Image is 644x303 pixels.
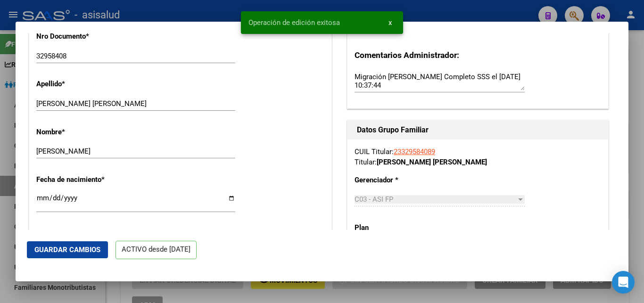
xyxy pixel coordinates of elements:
div: Open Intercom Messenger [612,271,635,294]
span: Operación de edición exitosa [248,18,340,27]
span: C03 - ASI FP [355,195,393,204]
p: ACTIVO desde [DATE] [116,241,197,259]
p: Fecha de nacimiento [36,174,123,185]
p: Gerenciador * [355,175,429,186]
div: CUIL Titular: Titular: [355,147,601,168]
p: Nro Documento [36,31,123,42]
button: x [381,14,399,31]
span: x [388,18,392,27]
h1: Datos Grupo Familiar [357,124,599,136]
p: Parentesco * [36,228,123,239]
p: Plan [355,222,429,233]
h3: Comentarios Administrador: [355,49,601,61]
p: Apellido [36,79,123,90]
p: Nombre [36,127,123,138]
strong: [PERSON_NAME] [PERSON_NAME] [377,158,487,166]
a: 23329584089 [394,147,435,156]
span: Guardar Cambios [34,246,100,254]
button: Guardar Cambios [27,241,108,258]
